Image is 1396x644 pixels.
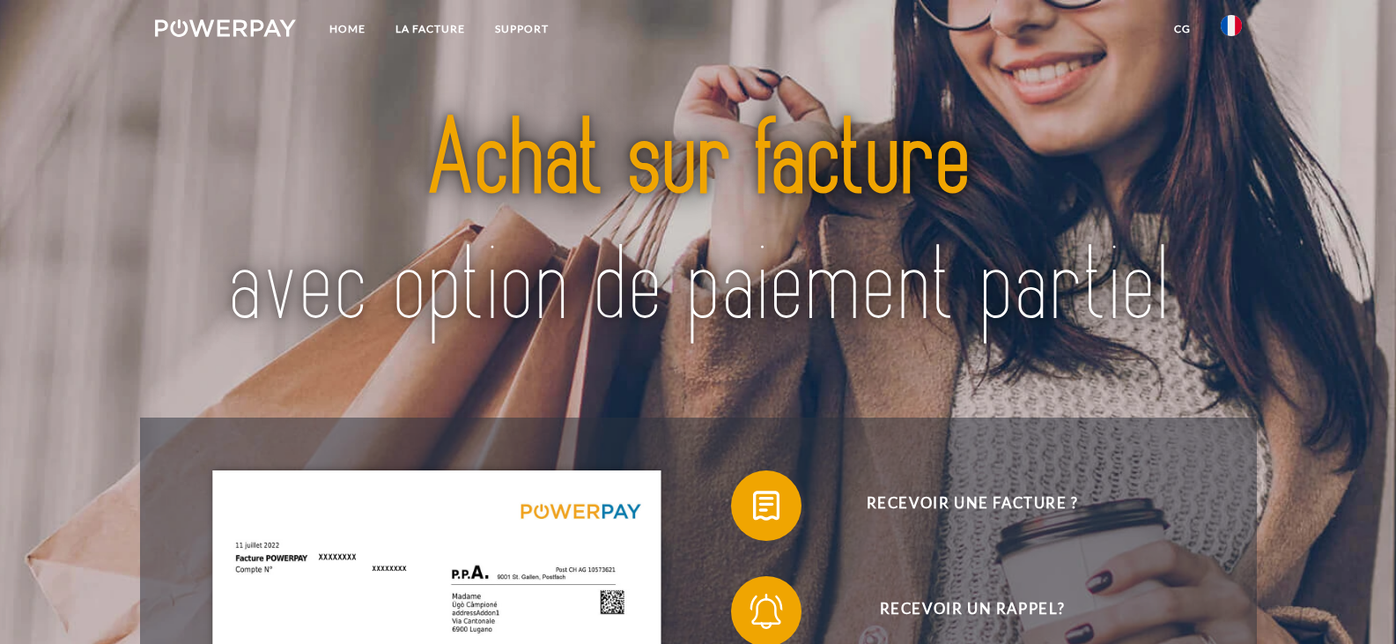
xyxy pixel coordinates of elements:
[1221,15,1242,36] img: fr
[155,19,297,37] img: logo-powerpay-white.svg
[314,13,380,45] a: Home
[380,13,480,45] a: LA FACTURE
[480,13,564,45] a: Support
[744,589,788,633] img: qb_bell.svg
[1159,13,1206,45] a: CG
[208,64,1187,383] img: title-powerpay_fr.svg
[757,470,1188,541] span: Recevoir une facture ?
[744,484,788,528] img: qb_bill.svg
[731,470,1189,541] button: Recevoir une facture ?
